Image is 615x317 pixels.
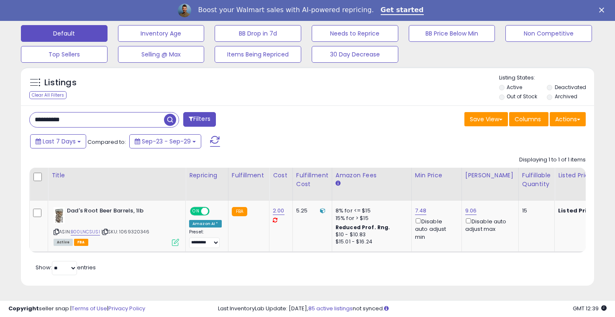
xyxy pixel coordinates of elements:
span: All listings currently available for purchase on Amazon [54,239,73,246]
button: Inventory Age [118,25,205,42]
div: seller snap | | [8,305,145,313]
a: 9.06 [465,207,477,215]
div: Fulfillment Cost [296,171,328,189]
span: OFF [208,208,222,215]
div: Displaying 1 to 1 of 1 items [519,156,586,164]
div: Amazon Fees [336,171,408,180]
a: Privacy Policy [108,304,145,312]
button: Filters [183,112,216,127]
span: | SKU: 1069320346 [101,228,149,235]
button: Selling @ Max [118,46,205,63]
button: Items Being Repriced [215,46,301,63]
div: [PERSON_NAME] [465,171,515,180]
span: Show: entries [36,263,96,271]
a: Get started [381,6,424,15]
span: FBA [74,239,88,246]
div: 15 [522,207,548,215]
button: 30 Day Decrease [312,46,398,63]
div: Clear All Filters [29,91,67,99]
button: Columns [509,112,548,126]
div: $10 - $10.83 [336,231,405,238]
p: Listing States: [499,74,594,82]
span: ON [191,208,201,215]
label: Archived [555,93,577,100]
a: 2.00 [273,207,284,215]
b: Reduced Prof. Rng. [336,224,390,231]
b: Dad's Root Beer Barrels, 1lb [67,207,169,217]
button: Save View [464,112,508,126]
div: Boost your Walmart sales with AI-powered repricing. [198,6,374,14]
img: 41HWqdYnQHL._SL40_.jpg [54,207,65,224]
strong: Copyright [8,304,39,312]
div: Preset: [189,229,222,248]
a: Terms of Use [72,304,107,312]
small: Amazon Fees. [336,180,341,187]
div: Disable auto adjust max [465,217,512,233]
a: B00LNCSUSI [71,228,100,235]
div: 15% for > $15 [336,215,405,222]
div: ASIN: [54,207,179,245]
button: Non Competitive [505,25,592,42]
span: Columns [515,115,541,123]
h5: Listings [44,77,77,89]
img: Profile image for Adrian [178,4,191,17]
label: Active [507,84,522,91]
div: Fulfillment [232,171,266,180]
div: 8% for <= $15 [336,207,405,215]
a: 85 active listings [308,304,353,312]
small: FBA [232,207,247,216]
div: Repricing [189,171,225,180]
button: Needs to Reprice [312,25,398,42]
button: Last 7 Days [30,134,86,148]
button: Default [21,25,108,42]
button: BB Drop in 7d [215,25,301,42]
div: 5.25 [296,207,325,215]
span: Sep-23 - Sep-29 [142,137,191,146]
div: Disable auto adjust min [415,217,455,241]
button: Top Sellers [21,46,108,63]
span: 2025-10-7 12:39 GMT [573,304,607,312]
div: Last InventoryLab Update: [DATE], not synced. [218,305,607,313]
span: Last 7 Days [43,137,76,146]
a: 7.48 [415,207,427,215]
div: Amazon AI * [189,220,222,228]
label: Deactivated [555,84,586,91]
button: BB Price Below Min [409,25,495,42]
div: Fulfillable Quantity [522,171,551,189]
div: Title [51,171,182,180]
div: $15.01 - $16.24 [336,238,405,245]
div: Cost [273,171,289,180]
div: Min Price [415,171,458,180]
button: Actions [550,112,586,126]
b: Listed Price: [558,207,596,215]
span: Compared to: [87,138,126,146]
label: Out of Stock [507,93,537,100]
div: Close [599,8,607,13]
button: Sep-23 - Sep-29 [129,134,201,148]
